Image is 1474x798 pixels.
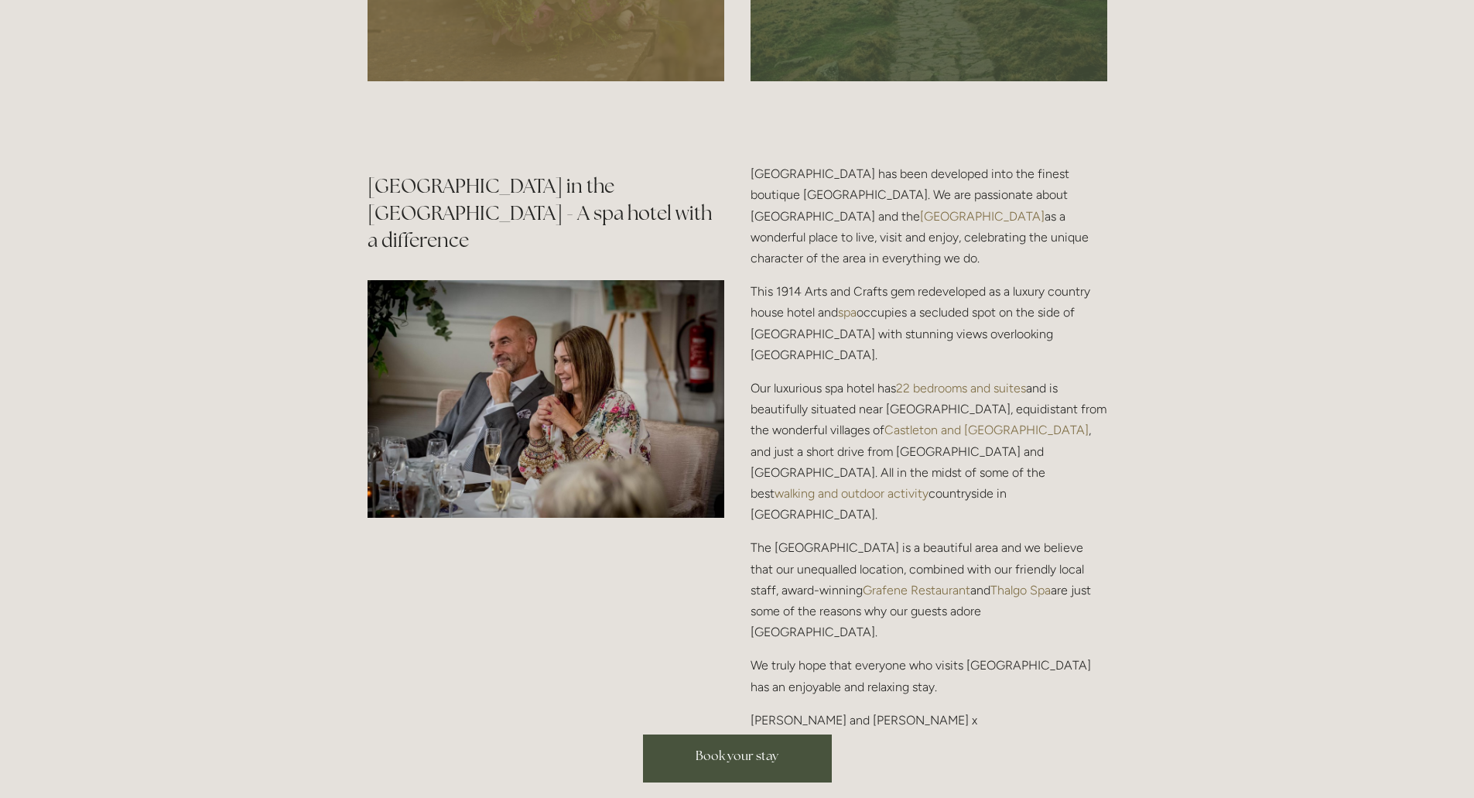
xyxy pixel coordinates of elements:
[696,748,778,764] span: Book your stay
[368,280,724,518] img: Couple during a Dinner at Losehill Restaurant
[775,486,929,501] a: walking and outdoor activity
[990,583,1051,598] a: Thalgo Spa
[751,655,1107,697] p: We truly hope that everyone who visits [GEOGRAPHIC_DATA] has an enjoyable and relaxing stay.
[751,163,1107,269] p: [GEOGRAPHIC_DATA] has been developed into the finest boutique [GEOGRAPHIC_DATA]. We are passionat...
[751,537,1107,642] p: The [GEOGRAPHIC_DATA] is a beautiful area and we believe that our unequalled location, combined w...
[751,378,1107,525] p: Our luxurious spa hotel has and is beautifully situated near [GEOGRAPHIC_DATA], equidistant from ...
[368,173,724,254] h2: [GEOGRAPHIC_DATA] in the [GEOGRAPHIC_DATA] - A spa hotel with a difference
[751,281,1107,365] p: This 1914 Arts and Crafts gem redeveloped as a luxury country house hotel and occupies a secluded...
[643,735,832,783] a: Book your stay
[751,710,1107,731] p: [PERSON_NAME] and [PERSON_NAME] x
[920,209,1045,224] a: [GEOGRAPHIC_DATA]
[863,583,970,598] a: Grafene Restaurant
[884,423,1089,437] a: Castleton and [GEOGRAPHIC_DATA]
[838,305,857,320] a: spa
[896,381,1026,396] a: 22 bedrooms and suites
